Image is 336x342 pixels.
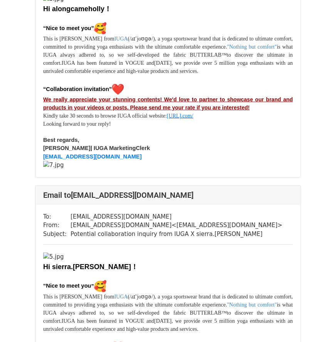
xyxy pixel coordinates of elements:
font: Hi alongcameholly [43,5,104,13]
img: 🥰 [94,22,106,35]
span: . [197,68,198,74]
td: [EMAIL_ADDRESS][DOMAIN_NAME] [71,212,282,221]
span: IUGA has been featured in VOGUE and [62,318,154,324]
h4: Email to [EMAIL_ADDRESS][DOMAIN_NAME] [43,190,293,200]
font: ！ [131,263,138,271]
font: IUGA [114,36,128,42]
font: IUGA [114,294,128,300]
span: to discover the ultimate in comfort. [43,310,293,324]
span: [DATE], we provide over 5 million yoga enthusiasts with an unrivaled comfortable experience and h... [43,318,293,332]
span: This is [PERSON_NAME] from (/aɪˈjoʊɡə/) [43,294,155,300]
font: " [227,302,229,308]
span: Kindly take 30 seconds to browse IUGA official website: [43,113,167,119]
span: ” [109,86,124,92]
span: [DATE], we provide over 5 million yoga enthusiasts with an unrivaled comfortable experience and h... [43,60,293,74]
img: 5.jpg [43,253,64,261]
span: , a yoga sportswear brand that is dedicated to ultimate comfor [155,36,290,42]
span: ” [91,283,106,289]
a: [EMAIL_ADDRESS][DOMAIN_NAME] [43,153,142,160]
span: IUGA has been featured in VOGUE and [62,60,154,66]
span: | IUGA Marketing [91,145,136,151]
font: Nothing but comfort" [229,302,277,308]
span: Clerk [136,145,150,151]
span: This is [PERSON_NAME] from (/aɪˈjoʊɡə/) [43,36,155,42]
font: " [227,44,229,50]
span: t, committed to providing yoga enthusiasts with the ultimate comfortable experience. [43,36,293,50]
span: , a yoga sportswear brand that is dedicated to ultimate comfor [155,294,290,300]
font: Nothing but comfort" [229,44,277,50]
img: 🥰 [94,280,106,293]
td: [EMAIL_ADDRESS][DOMAIN_NAME] < [EMAIL_ADDRESS][DOMAIN_NAME] > [71,221,282,230]
td: From: [43,221,71,230]
span: “ [43,25,46,31]
u: e'd love to partner to showcase our brand and products in your videos or posts. Please send me yo... [43,96,293,111]
span: . [197,326,198,332]
td: Potential collaboration inquiry from IUGA X sierra.[PERSON_NAME] [71,230,282,239]
u: We really appreciate your stunning contents! W [43,96,169,103]
font: ！ [104,5,111,13]
img: 7.jpg [43,161,64,170]
span: “ [43,86,46,92]
span: t, committed to providing yoga enthusiasts with the ultimate comfortable experience. [43,294,293,308]
img: ❤️ [112,83,124,96]
td: Subject: [43,230,71,239]
font: Looking forward to your reply! [43,121,111,127]
font: Hi sierra.[PERSON_NAME] [43,263,131,271]
span: Collaboration invitation [46,86,109,92]
span: ” [91,25,106,31]
span: Best regards, [43,137,79,143]
span: is what IUGA always adhered to, so we self-developed the fabric BUTTERLAB™ [43,302,293,316]
span: “ [43,283,46,289]
span: [PERSON_NAME] [43,145,91,151]
span: Nice to meet you [46,283,91,289]
a: [URL].com/ [167,113,193,119]
span: Nice to meet you [46,25,91,31]
iframe: Chat Widget [297,305,336,342]
div: 聊天小组件 [297,305,336,342]
span: to discover the ultimate in comfort. [43,52,293,66]
span: is what IUGA always adhered to, so we self-developed the fabric BUTTERLAB™ [43,44,293,58]
td: To: [43,212,71,221]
